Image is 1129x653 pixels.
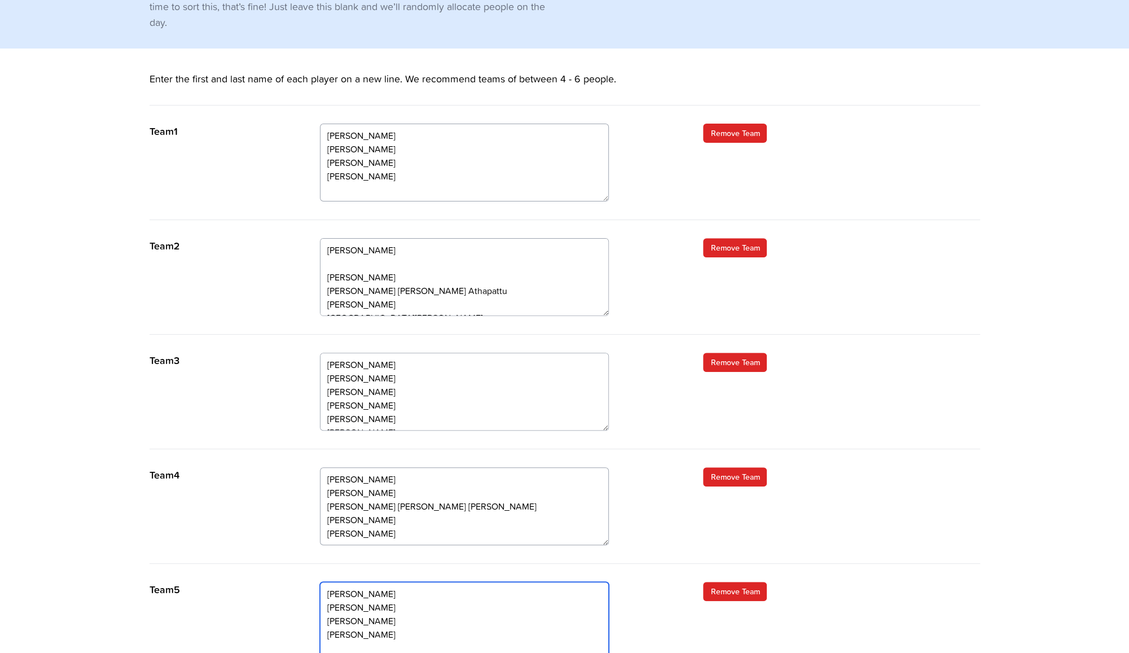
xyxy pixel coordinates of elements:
a: Remove Team [703,124,767,143]
p: Team [150,238,297,254]
a: Remove Team [703,353,767,372]
p: Team [150,124,297,139]
p: Team [150,467,297,483]
textarea: [PERSON_NAME] [PERSON_NAME] [PERSON_NAME] [PERSON_NAME] [PERSON_NAME] [PERSON_NAME] [PERSON_NAME] [320,124,609,201]
textarea: [PERSON_NAME] [PERSON_NAME] [PERSON_NAME] [PERSON_NAME] [PERSON_NAME] [PERSON_NAME] [PERSON_NAME] [320,467,609,545]
p: Team [150,353,297,369]
span: 5 [174,582,180,597]
p: Team [150,582,297,598]
span: 2 [174,238,180,253]
span: 3 [174,353,179,368]
span: 4 [174,467,179,483]
span: 1 [174,124,178,139]
p: Enter the first and last name of each player on a new line. We recommend teams of between 4 - 6 p... [150,71,980,106]
textarea: [PERSON_NAME] [PERSON_NAME] [PERSON_NAME] [PERSON_NAME] [PERSON_NAME] [PERSON_NAME] [PERSON_NAME] [320,353,609,431]
textarea: [PERSON_NAME] [PERSON_NAME] [PERSON_NAME] [PERSON_NAME] [PERSON_NAME] [PERSON_NAME] [320,238,609,316]
a: Remove Team [703,467,767,487]
a: Remove Team [703,582,767,601]
a: Remove Team [703,238,767,257]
